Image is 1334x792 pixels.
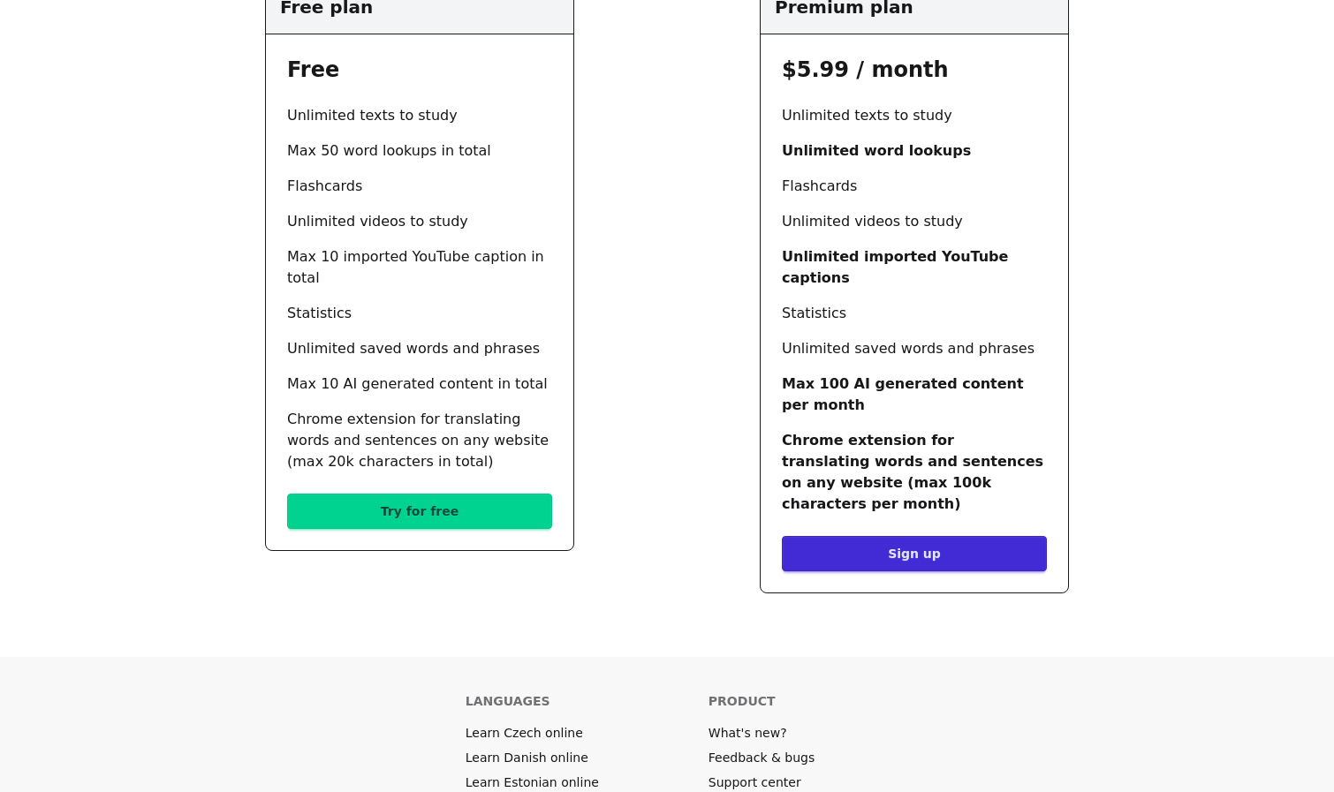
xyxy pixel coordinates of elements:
h3: Free [287,56,552,84]
li: Max 10 AI generated content in total [287,373,552,395]
li: Chrome extension for translating words and sentences on any website (max 100k characters per month) [782,430,1047,515]
li: Max 100 AI generated content per month [782,373,1047,416]
a: Sign up [782,536,1047,571]
a: Learn Czech online [466,724,583,742]
li: Unlimited videos to study [287,211,552,232]
li: Flashcards [782,176,1047,197]
a: What's new? [709,724,787,742]
a: Learn Danish online [466,749,588,766]
li: Statistics [287,303,552,324]
li: Chrome extension for translating words and sentences on any website (max 20k characters in total) [287,409,552,472]
a: Feedback & bugs [709,749,815,766]
li: Max 50 word lookups in total [287,140,552,162]
li: Unlimited saved words and phrases [287,338,552,359]
li: Unlimited saved words and phrases [782,338,1047,359]
a: Try for free [287,494,552,529]
li: Unlimited word lookups [782,140,1047,162]
a: Learn Estonian online [466,773,599,791]
li: Flashcards [287,176,552,197]
li: Unlimited texts to study [287,105,552,126]
li: Unlimited imported YouTube captions [782,246,1047,289]
h6: Languages [466,692,550,710]
h6: Product [709,692,776,710]
li: Statistics [782,303,1047,324]
li: Max 10 imported YouTube caption in total [287,246,552,289]
li: Unlimited texts to study [782,105,1047,126]
a: Support center [709,773,801,791]
h3: $5.99 / month [782,56,1047,84]
li: Unlimited videos to study [782,211,1047,232]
